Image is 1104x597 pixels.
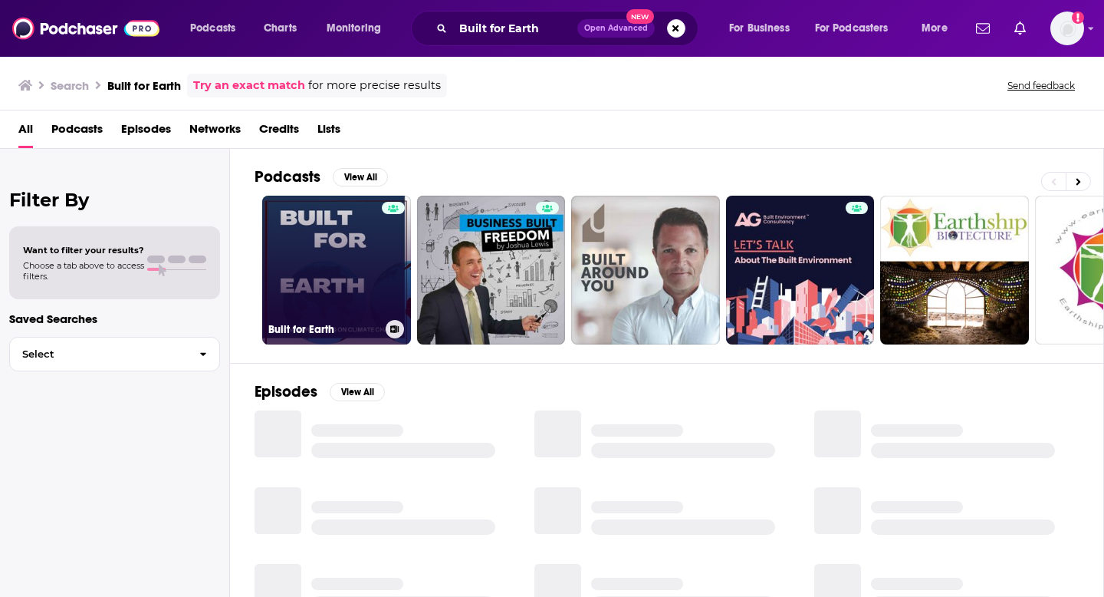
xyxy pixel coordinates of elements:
a: Networks [189,117,241,148]
span: Select [10,349,187,359]
span: Charts [264,18,297,39]
a: All [18,117,33,148]
h3: Built for Earth [268,323,379,336]
span: For Business [729,18,790,39]
button: Show profile menu [1050,12,1084,45]
p: Saved Searches [9,312,220,326]
input: Search podcasts, credits, & more... [453,16,577,41]
span: New [626,9,654,24]
h2: Podcasts [255,167,320,186]
span: Monitoring [327,18,381,39]
div: Search podcasts, credits, & more... [426,11,713,46]
h2: Episodes [255,382,317,401]
h2: Filter By [9,189,220,211]
img: User Profile [1050,12,1084,45]
span: Logged in as jhutchinson [1050,12,1084,45]
h3: Search [51,78,89,93]
a: PodcastsView All [255,167,388,186]
a: Lists [317,117,340,148]
a: Show notifications dropdown [1008,15,1032,41]
button: Send feedback [1003,79,1079,92]
span: Choose a tab above to access filters. [23,260,144,282]
span: Podcasts [190,18,235,39]
button: Open AdvancedNew [577,19,655,38]
button: open menu [911,16,967,41]
span: Open Advanced [584,25,648,32]
a: Credits [259,117,299,148]
span: for more precise results [308,77,441,94]
button: View All [330,383,385,401]
svg: Add a profile image [1072,12,1084,24]
button: open menu [805,16,911,41]
a: Episodes [121,117,171,148]
button: open menu [718,16,809,41]
button: open menu [179,16,255,41]
a: EpisodesView All [255,382,385,401]
a: Podcasts [51,117,103,148]
a: Show notifications dropdown [970,15,996,41]
button: Select [9,337,220,371]
img: Podchaser - Follow, Share and Rate Podcasts [12,14,159,43]
span: Want to filter your results? [23,245,144,256]
button: open menu [316,16,401,41]
a: Built for Earth [262,196,411,345]
span: For Podcasters [815,18,889,39]
a: Try an exact match [193,77,305,94]
h3: Built for Earth [107,78,181,93]
span: More [922,18,948,39]
button: View All [333,168,388,186]
a: Charts [254,16,306,41]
